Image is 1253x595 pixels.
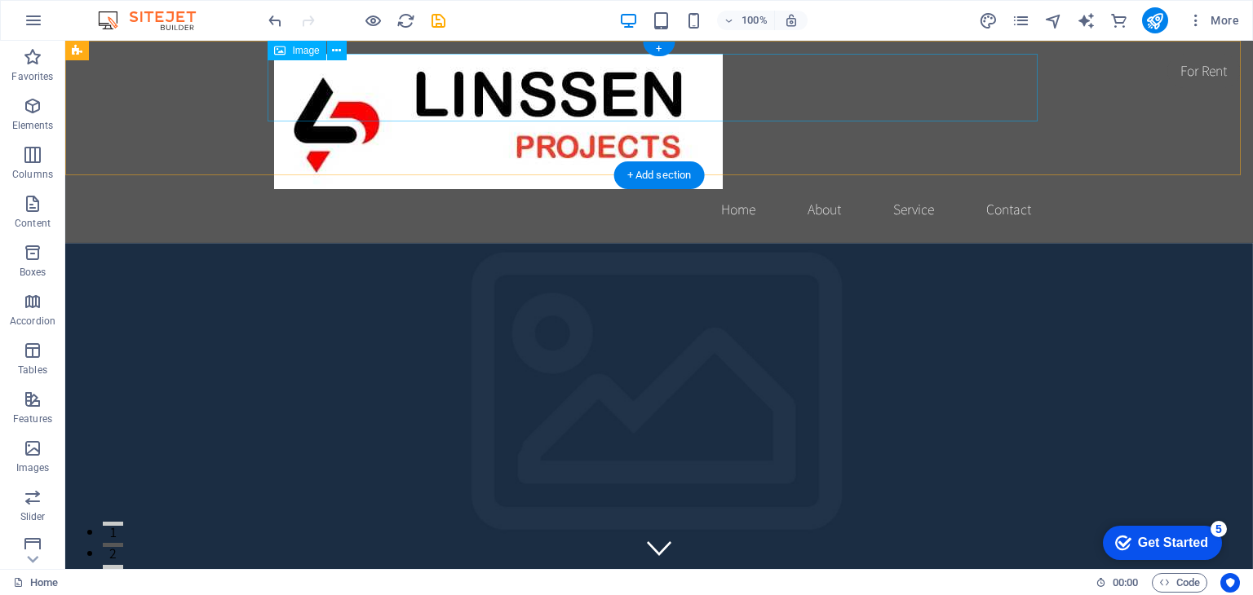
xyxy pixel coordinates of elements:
h6: Session time [1096,573,1139,593]
span: : [1124,576,1127,588]
p: Boxes [20,266,46,279]
i: Reload page [396,11,415,30]
p: Columns [12,168,53,181]
button: Code [1152,573,1207,593]
button: 2 [38,502,58,506]
button: publish [1142,7,1168,33]
button: save [428,11,448,30]
button: pages [1012,11,1031,30]
button: reload [396,11,415,30]
p: Features [13,412,52,425]
i: Commerce [1109,11,1128,30]
button: 1 [38,481,58,485]
div: Get Started 5 items remaining, 0% complete [13,8,132,42]
p: Elements [12,119,54,132]
h6: 100% [742,11,768,30]
div: For Rent [1102,13,1175,47]
div: 5 [121,3,137,20]
button: commerce [1109,11,1129,30]
p: Slider [20,510,46,523]
p: Favorites [11,70,53,83]
div: + [643,42,675,56]
button: text_generator [1077,11,1096,30]
button: Usercentrics [1220,573,1240,593]
button: design [979,11,998,30]
i: Design (Ctrl+Alt+Y) [979,11,998,30]
i: Undo: Delete elements (Ctrl+Z) [266,11,285,30]
img: Editor Logo [94,11,216,30]
i: Pages (Ctrl+Alt+S) [1012,11,1030,30]
p: Content [15,217,51,230]
span: Image [292,46,319,55]
div: Get Started [48,18,118,33]
button: navigator [1044,11,1064,30]
i: Navigator [1044,11,1063,30]
i: Save (Ctrl+S) [429,11,448,30]
button: More [1181,7,1246,33]
button: 3 [38,524,58,528]
i: AI Writer [1077,11,1096,30]
p: Accordion [10,315,55,328]
i: On resize automatically adjust zoom level to fit chosen device. [784,13,799,28]
span: More [1188,12,1239,29]
div: + Add section [614,161,705,189]
i: Publish [1145,11,1164,30]
button: 100% [717,11,775,30]
p: Images [16,461,50,474]
button: Click here to leave preview mode and continue editing [363,11,383,30]
p: Tables [18,364,47,377]
a: Click to cancel selection. Double-click to open Pages [13,573,58,593]
span: 00 00 [1113,573,1138,593]
span: Code [1159,573,1200,593]
button: undo [265,11,285,30]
